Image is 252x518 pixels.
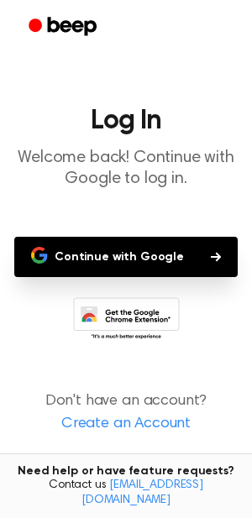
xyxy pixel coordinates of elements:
[13,107,239,134] h1: Log In
[10,479,242,508] span: Contact us
[13,390,239,436] p: Don't have an account?
[81,479,203,506] a: [EMAIL_ADDRESS][DOMAIN_NAME]
[17,413,235,436] a: Create an Account
[13,148,239,190] p: Welcome back! Continue with Google to log in.
[17,11,112,44] a: Beep
[14,237,238,277] button: Continue with Google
